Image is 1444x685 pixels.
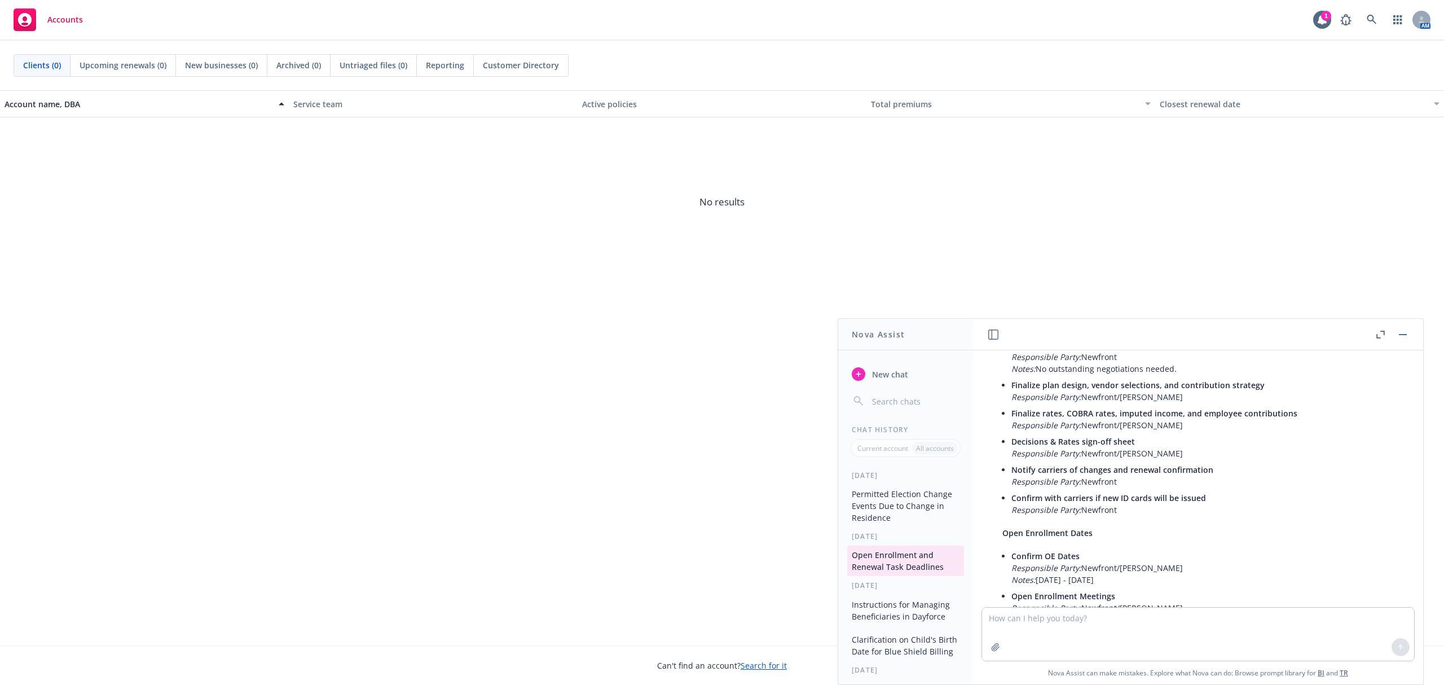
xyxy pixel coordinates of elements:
[871,98,1138,110] div: Total premiums
[1011,591,1115,601] span: Open Enrollment Meetings
[1011,352,1081,362] em: Responsible Party:
[1011,464,1394,488] p: Newfront
[1011,436,1394,459] p: Newfront/[PERSON_NAME]
[847,595,964,626] button: Instructions for Managing Beneficiaries in Dayforce
[1011,448,1081,459] em: Responsible Party:
[838,471,973,480] div: [DATE]
[1321,11,1331,21] div: 1
[1340,668,1348,678] a: TR
[1011,363,1036,374] em: Notes:
[293,98,573,110] div: Service team
[1011,492,1394,516] p: Newfront
[847,485,964,527] button: Permitted Election Change Events Due to Change in Residence
[1011,379,1394,403] p: Newfront/[PERSON_NAME]
[1011,574,1036,585] em: Notes:
[1011,407,1394,431] p: Newfront/[PERSON_NAME]
[483,59,559,71] span: Customer Directory
[1011,590,1394,626] p: Newfront/[PERSON_NAME] [DATE]-[DATE]
[1011,476,1081,487] em: Responsible Party:
[1011,436,1135,447] span: Decisions & Rates sign-off sheet
[1011,550,1394,586] p: Newfront/[PERSON_NAME] [DATE] - [DATE]
[1011,380,1265,390] span: Finalize plan design, vendor selections, and contribution strategy
[847,364,964,384] button: New chat
[185,59,258,71] span: New businesses (0)
[1011,392,1081,402] em: Responsible Party:
[1386,8,1409,31] a: Switch app
[870,393,959,409] input: Search chats
[978,661,1419,684] span: Nova Assist can make mistakes. Explore what Nova can do: Browse prompt library for and
[426,59,464,71] span: Reporting
[1011,420,1081,431] em: Responsible Party:
[23,59,61,71] span: Clients (0)
[582,98,862,110] div: Active policies
[838,581,973,590] div: [DATE]
[1011,408,1297,419] span: Finalize rates, COBRA rates, imputed income, and employee contributions
[866,90,1155,117] button: Total premiums
[276,59,321,71] span: Archived (0)
[80,59,166,71] span: Upcoming renewals (0)
[1011,551,1080,561] span: Confirm OE Dates
[1002,528,1093,538] span: Open Enrollment Dates
[838,665,973,675] div: [DATE]
[1318,668,1324,678] a: BI
[1160,98,1427,110] div: Closest renewal date
[870,368,908,380] span: New chat
[1011,504,1081,515] em: Responsible Party:
[47,15,83,24] span: Accounts
[1335,8,1357,31] a: Report a Bug
[578,90,866,117] button: Active policies
[657,660,787,671] span: Can't find an account?
[1011,339,1394,375] p: Newfront No outstanding negotiations needed.
[289,90,578,117] button: Service team
[1011,464,1213,475] span: Notify carriers of changes and renewal confirmation
[857,444,908,453] p: Current account
[847,630,964,661] button: Clarification on Child's Birth Date for Blue Shield Billing
[1011,493,1206,503] span: Confirm with carriers if new ID cards will be issued
[916,444,954,453] p: All accounts
[838,425,973,434] div: Chat History
[340,59,407,71] span: Untriaged files (0)
[852,328,905,340] h1: Nova Assist
[847,546,964,576] button: Open Enrollment and Renewal Task Deadlines
[1011,603,1081,613] em: Responsible Party:
[5,98,272,110] div: Account name, DBA
[9,4,87,36] a: Accounts
[1361,8,1383,31] a: Search
[741,660,787,671] a: Search for it
[1011,563,1081,573] em: Responsible Party:
[1155,90,1444,117] button: Closest renewal date
[838,532,973,541] div: [DATE]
